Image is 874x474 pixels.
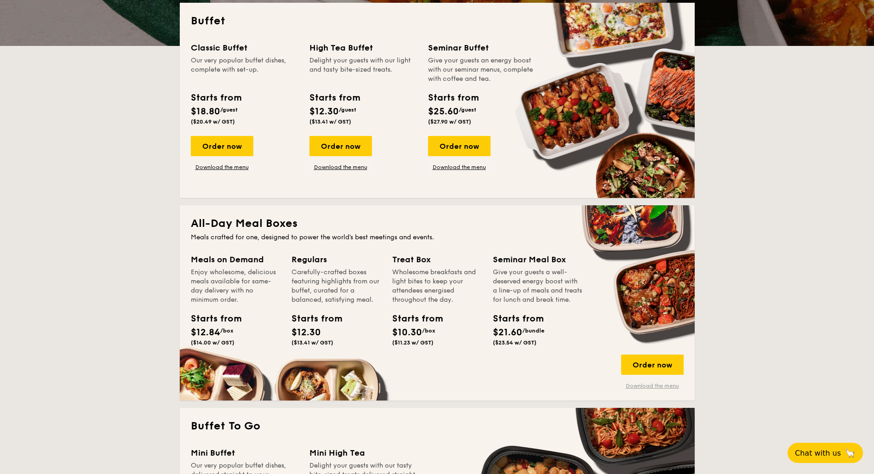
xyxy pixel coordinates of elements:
[191,327,220,338] span: $12.84
[522,327,544,334] span: /bundle
[392,327,422,338] span: $10.30
[428,136,491,156] div: Order now
[291,339,333,346] span: ($13.41 w/ GST)
[191,419,684,434] h2: Buffet To Go
[339,107,356,113] span: /guest
[220,107,238,113] span: /guest
[191,56,298,84] div: Our very popular buffet dishes, complete with set-up.
[309,118,351,125] span: ($13.41 w/ GST)
[191,91,241,105] div: Starts from
[191,312,232,326] div: Starts from
[191,233,684,242] div: Meals crafted for one, designed to power the world's best meetings and events.
[191,136,253,156] div: Order now
[493,312,534,326] div: Starts from
[191,216,684,231] h2: All-Day Meal Boxes
[621,355,684,375] div: Order now
[392,312,434,326] div: Starts from
[191,253,280,266] div: Meals on Demand
[220,327,234,334] span: /box
[309,56,417,84] div: Delight your guests with our light and tasty bite-sized treats.
[191,41,298,54] div: Classic Buffet
[428,56,536,84] div: Give your guests an energy boost with our seminar menus, complete with coffee and tea.
[392,253,482,266] div: Treat Box
[845,448,856,458] span: 🦙
[788,443,863,463] button: Chat with us🦙
[422,327,435,334] span: /box
[493,327,522,338] span: $21.60
[309,91,360,105] div: Starts from
[191,14,684,28] h2: Buffet
[291,327,321,338] span: $12.30
[493,268,583,305] div: Give your guests a well-deserved energy boost with a line-up of meals and treats for lunch and br...
[309,106,339,117] span: $12.30
[459,107,476,113] span: /guest
[428,91,478,105] div: Starts from
[795,449,841,457] span: Chat with us
[392,339,434,346] span: ($11.23 w/ GST)
[291,268,381,305] div: Carefully-crafted boxes featuring highlights from our buffet, curated for a balanced, satisfying ...
[191,164,253,171] a: Download the menu
[621,382,684,389] a: Download the menu
[428,118,471,125] span: ($27.90 w/ GST)
[309,446,417,459] div: Mini High Tea
[493,253,583,266] div: Seminar Meal Box
[191,106,220,117] span: $18.80
[291,253,381,266] div: Regulars
[428,106,459,117] span: $25.60
[309,136,372,156] div: Order now
[309,164,372,171] a: Download the menu
[392,268,482,305] div: Wholesome breakfasts and light bites to keep your attendees energised throughout the day.
[493,339,537,346] span: ($23.54 w/ GST)
[309,41,417,54] div: High Tea Buffet
[191,339,234,346] span: ($14.00 w/ GST)
[191,118,235,125] span: ($20.49 w/ GST)
[428,164,491,171] a: Download the menu
[291,312,333,326] div: Starts from
[191,268,280,305] div: Enjoy wholesome, delicious meals available for same-day delivery with no minimum order.
[191,446,298,459] div: Mini Buffet
[428,41,536,54] div: Seminar Buffet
